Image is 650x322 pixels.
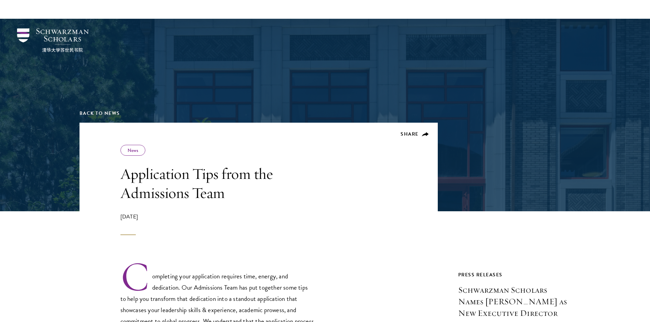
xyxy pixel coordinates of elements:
span: Share [401,131,419,138]
h3: Schwarzman Scholars Names [PERSON_NAME] as New Executive Director [458,284,571,319]
a: Back to News [80,110,120,117]
button: Share [401,131,429,137]
img: Schwarzman Scholars [17,28,89,52]
a: News [128,147,138,154]
div: Press Releases [458,271,571,279]
div: [DATE] [120,213,315,235]
h1: Application Tips from the Admissions Team [120,164,315,202]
